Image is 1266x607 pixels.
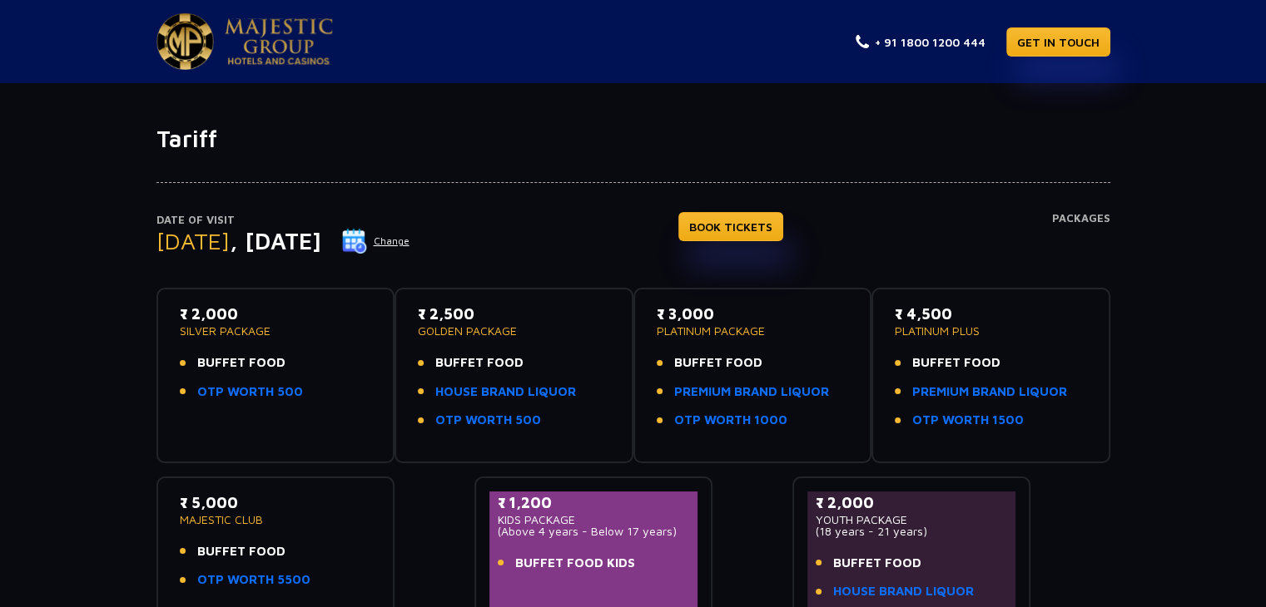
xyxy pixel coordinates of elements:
[912,382,1067,402] a: PREMIUM BRAND LIQUOR
[674,353,762,373] span: BUFFET FOOD
[197,353,285,373] span: BUFFET FOOD
[156,212,410,229] p: Date of Visit
[856,33,985,51] a: + 91 1800 1200 444
[895,325,1087,337] p: PLATINUM PLUS
[197,542,285,561] span: BUFFET FOOD
[515,554,635,573] span: BUFFET FOOD KIDS
[816,514,1008,526] p: YOUTH PACKAGE
[435,382,576,402] a: HOUSE BRAND LIQUOR
[912,411,1024,430] a: OTP WORTH 1500
[657,303,849,325] p: ₹ 3,000
[180,325,372,337] p: SILVER PACKAGE
[180,303,372,325] p: ₹ 2,000
[498,526,690,537] p: (Above 4 years - Below 17 years)
[156,227,230,254] span: [DATE]
[1052,212,1110,272] h4: Packages
[816,526,1008,537] p: (18 years - 21 years)
[657,325,849,337] p: PLATINUM PACKAGE
[833,582,974,601] a: HOUSE BRAND LIQUOR
[912,353,1000,373] span: BUFFET FOOD
[418,303,610,325] p: ₹ 2,500
[498,491,690,514] p: ₹ 1,200
[435,411,541,430] a: OTP WORTH 500
[180,491,372,514] p: ₹ 5,000
[674,411,787,430] a: OTP WORTH 1000
[180,514,372,526] p: MAJESTIC CLUB
[197,382,303,402] a: OTP WORTH 500
[230,227,321,254] span: , [DATE]
[225,18,333,65] img: Majestic Pride
[341,228,410,254] button: Change
[435,353,524,373] span: BUFFET FOOD
[498,514,690,526] p: KIDS PACKAGE
[674,382,829,402] a: PREMIUM BRAND LIQUOR
[678,212,783,241] a: BOOK TICKETS
[895,303,1087,325] p: ₹ 4,500
[816,491,1008,514] p: ₹ 2,000
[156,13,214,70] img: Majestic Pride
[418,325,610,337] p: GOLDEN PACKAGE
[197,570,310,590] a: OTP WORTH 5500
[1006,27,1110,57] a: GET IN TOUCH
[833,554,921,573] span: BUFFET FOOD
[156,125,1110,153] h1: Tariff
